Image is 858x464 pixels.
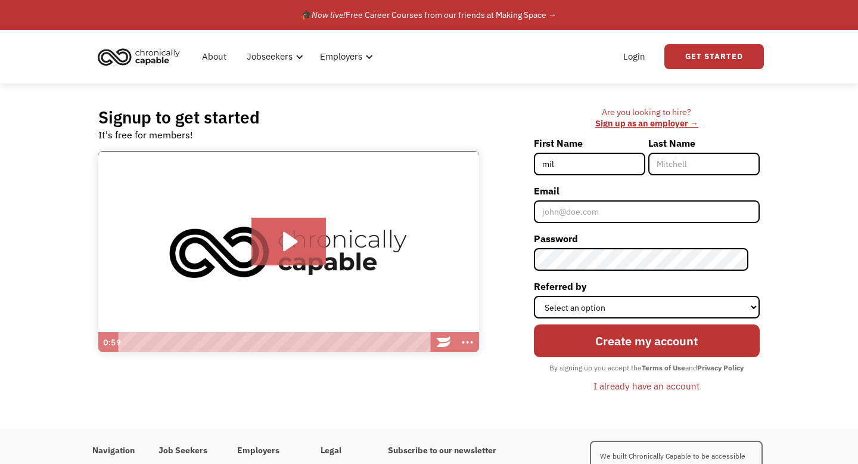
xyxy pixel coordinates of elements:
[431,332,455,352] a: Wistia Logo -- Learn More
[94,44,189,70] a: home
[534,200,760,223] input: john@doe.com
[534,181,760,200] label: Email
[94,44,184,70] img: Chronically Capable logo
[247,50,293,64] div: Jobseekers
[313,38,377,76] div: Employers
[98,151,479,352] img: Introducing Chronically Capable
[534,277,760,296] label: Referred by
[251,218,326,265] button: Play Video: Introducing Chronically Capable
[92,446,135,456] h4: Navigation
[697,363,744,372] strong: Privacy Policy
[534,107,760,129] div: Are you looking to hire? ‍
[616,38,652,76] a: Login
[543,360,750,376] div: By signing up you accept the and
[593,379,700,393] div: I already have an account
[648,153,760,175] input: Mitchell
[98,107,260,128] h2: Signup to get started
[455,332,479,352] button: Show more buttons
[237,446,297,456] h4: Employers
[98,128,193,142] div: It's free for members!
[534,229,760,248] label: Password
[642,363,685,372] strong: Terms of Use
[158,446,213,456] h4: Job Seekers
[195,38,234,76] a: About
[240,38,307,76] div: Jobseekers
[321,446,364,456] h4: Legal
[301,8,557,22] div: 🎓 Free Career Courses from our friends at Making Space →
[388,446,524,456] h4: Subscribe to our newsletter
[664,44,764,69] a: Get Started
[534,134,760,396] form: Member-Signup-Form
[320,50,362,64] div: Employers
[648,134,760,153] label: Last Name
[534,134,645,153] label: First Name
[595,117,698,129] a: Sign up as an employer →
[312,10,346,20] em: Now live!
[534,324,760,357] input: Create my account
[585,376,708,396] a: I already have an account
[125,332,426,352] div: Playbar
[534,153,645,175] input: Joni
